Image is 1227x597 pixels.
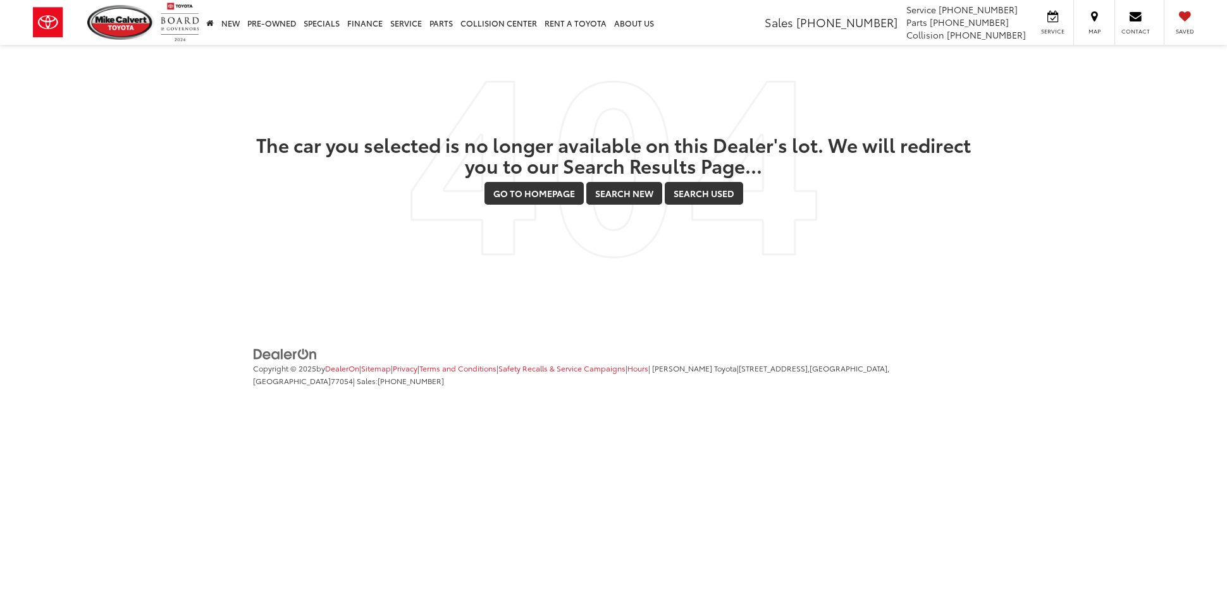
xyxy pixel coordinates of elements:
span: Service [906,3,936,16]
img: DealerOn [253,347,318,361]
a: DealerOn [253,347,318,359]
a: Sitemap [361,363,391,373]
span: by [316,363,359,373]
span: Service [1039,27,1067,35]
span: | [PERSON_NAME] Toyota [648,363,737,373]
span: | [359,363,391,373]
span: [PHONE_NUMBER] [947,28,1026,41]
span: | [417,363,496,373]
a: DealerOn Home Page [325,363,359,373]
span: 77054 [331,375,353,386]
a: Search New [586,182,662,205]
span: [STREET_ADDRESS], [739,363,810,373]
span: Contact [1121,27,1150,35]
span: Parts [906,16,927,28]
span: | [496,363,626,373]
h2: The car you selected is no longer available on this Dealer's lot. We will redirect you to our Sea... [253,134,974,176]
a: Hours [627,363,648,373]
a: Go to Homepage [484,182,584,205]
span: [GEOGRAPHIC_DATA], [810,363,889,373]
span: Copyright © 2025 [253,363,316,373]
a: Privacy [393,363,417,373]
span: Saved [1171,27,1199,35]
span: Map [1080,27,1108,35]
span: | [391,363,417,373]
span: [PHONE_NUMBER] [796,14,897,30]
a: Safety Recalls & Service Campaigns, Opens in a new tab [498,363,626,373]
span: [PHONE_NUMBER] [930,16,1009,28]
span: [PHONE_NUMBER] [939,3,1018,16]
span: Sales [765,14,793,30]
span: | Sales: [353,375,444,386]
span: Collision [906,28,944,41]
a: Terms and Conditions [419,363,496,373]
span: | [626,363,648,373]
a: Search Used [665,182,743,205]
span: [PHONE_NUMBER] [378,375,444,386]
span: [GEOGRAPHIC_DATA] [253,375,331,386]
img: Mike Calvert Toyota [87,5,154,40]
